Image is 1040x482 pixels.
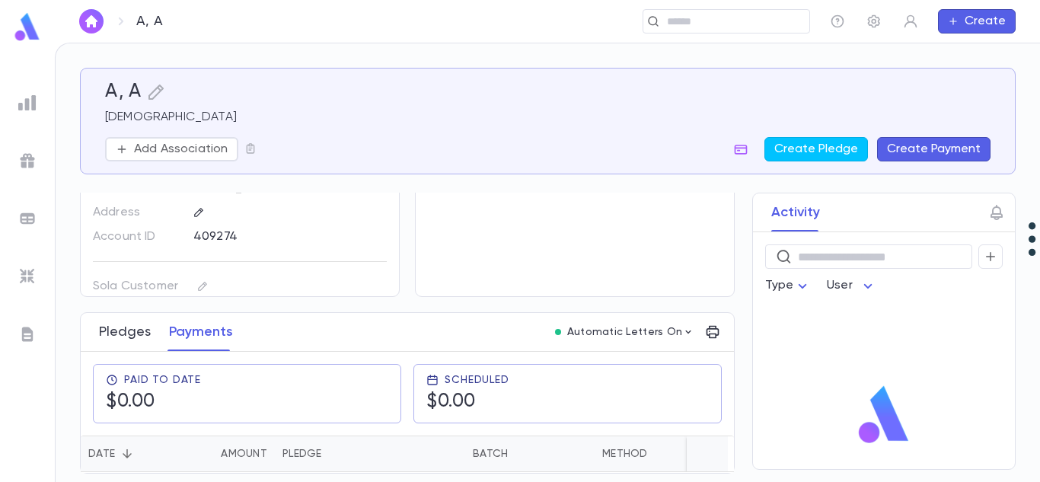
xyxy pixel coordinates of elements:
h5: A, A [105,81,141,104]
button: Sort [196,442,221,466]
img: campaigns_grey.99e729a5f7ee94e3726e6486bddda8f1.svg [18,152,37,170]
img: letters_grey.7941b92b52307dd3b8a917253454ce1c.svg [18,325,37,343]
img: home_white.a664292cf8c1dea59945f0da9f25487c.svg [82,15,100,27]
div: Amount [221,436,267,472]
span: Type [765,279,794,292]
button: Create Pledge [764,137,868,161]
img: logo [12,12,43,42]
button: Sort [115,442,139,466]
div: Method [602,436,648,472]
div: Date [88,436,115,472]
span: Paid To Date [124,374,201,386]
p: Add Association [134,142,228,157]
img: imports_grey.530a8a0e642e233f2baf0ef88e8c9fcb.svg [18,267,37,286]
button: Activity [771,193,820,231]
button: Create [938,9,1016,34]
img: batches_grey.339ca447c9d9533ef1741baa751efc33.svg [18,209,37,228]
button: Payments [169,313,233,351]
div: User [827,271,877,301]
p: A, A [136,13,163,30]
div: 409274 [193,225,348,247]
button: Pledges [99,313,151,351]
p: Account ID [93,225,180,249]
h5: $0.00 [106,391,201,413]
div: Method [595,436,728,472]
h5: $0.00 [426,391,509,413]
span: Scheduled [445,374,509,386]
div: Batch [473,436,508,472]
p: Address [93,200,180,225]
div: Type [765,271,812,301]
div: Batch [465,436,595,472]
div: Pledge [282,436,322,472]
div: Date [81,436,183,472]
button: Add Association [105,137,238,161]
img: logo [853,385,915,445]
button: Create Payment [877,137,991,161]
div: Pledge [275,436,465,472]
p: [DEMOGRAPHIC_DATA] [105,110,991,125]
button: Sort [508,442,532,466]
p: Automatic Letters On [567,326,683,338]
div: Amount [183,436,275,472]
img: reports_grey.c525e4749d1bce6a11f5fe2a8de1b229.svg [18,94,37,112]
span: User [827,279,853,292]
button: Automatic Letters On [549,321,701,343]
p: Sola Customer ID [93,274,180,309]
button: Sort [648,442,672,466]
